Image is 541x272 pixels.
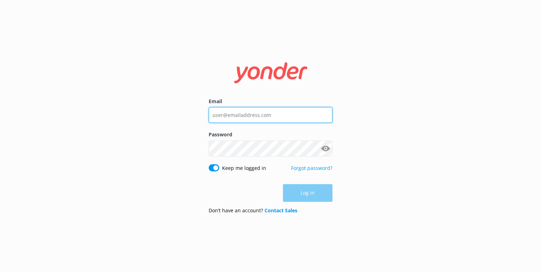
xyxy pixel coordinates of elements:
button: Show password [318,141,332,155]
label: Keep me logged in [222,164,266,172]
label: Email [209,97,332,105]
label: Password [209,131,332,138]
input: user@emailaddress.com [209,107,332,123]
a: Forgot password? [291,165,332,171]
p: Don’t have an account? [209,207,297,214]
a: Contact Sales [264,207,297,214]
